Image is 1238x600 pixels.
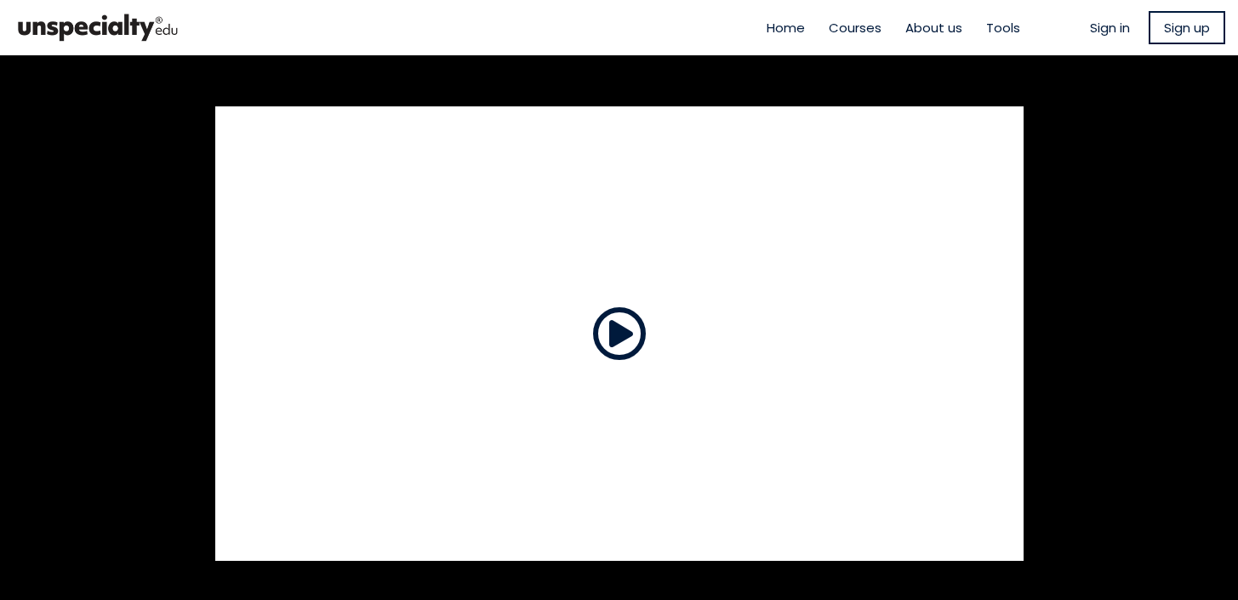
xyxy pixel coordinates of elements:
[829,18,881,37] a: Courses
[1149,11,1225,44] a: Sign up
[905,18,962,37] a: About us
[986,18,1020,37] a: Tools
[767,18,805,37] a: Home
[13,7,183,49] img: bc390a18feecddb333977e298b3a00a1.png
[1090,18,1130,37] a: Sign in
[1164,18,1210,37] span: Sign up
